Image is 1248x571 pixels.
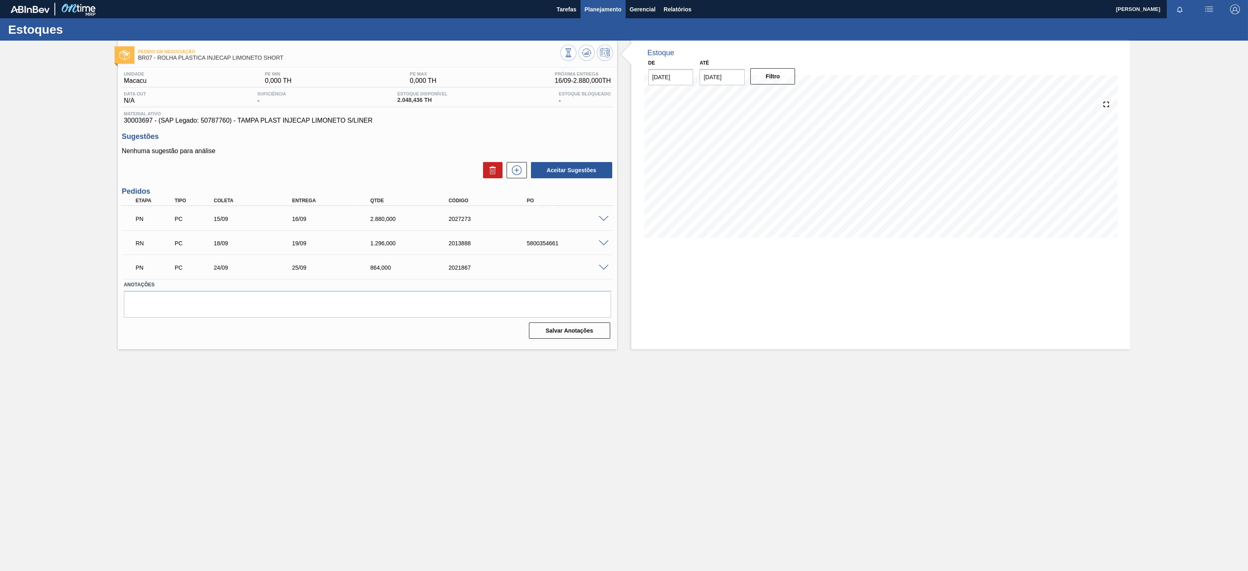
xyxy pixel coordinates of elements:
[1167,4,1193,15] button: Notificações
[124,117,611,124] span: 30003697 - (SAP Legado: 50787760) - TAMPA PLAST INJECAP LIMONETO S/LINER
[138,49,560,54] span: Pedido em Negociação
[173,198,216,203] div: Tipo
[124,91,146,96] span: Data out
[648,60,655,66] label: De
[212,216,302,222] div: 15/09/2025
[11,6,50,13] img: TNhmsLtSVTkK8tSr43FrP2fwEKptu5GPRR3wAAAABJRU5ErkJggg==
[750,68,795,84] button: Filtro
[212,264,302,271] div: 24/09/2025
[648,49,674,57] div: Estoque
[290,198,380,203] div: Entrega
[119,50,130,60] img: Ícone
[648,69,693,85] input: dd/mm/yyyy
[529,322,610,339] button: Salvar Anotações
[265,77,292,84] span: 0,000 TH
[134,259,177,277] div: Pedido em Negociação
[290,216,380,222] div: 16/09/2025
[368,216,459,222] div: 2.880,000
[138,55,560,61] span: BR07 - ROLHA PLÁSTICA INJECAP LIMONETO SHORT
[265,71,292,76] span: PE MIN
[560,45,576,61] button: Visão Geral dos Estoques
[555,71,611,76] span: Próxima Entrega
[397,97,447,103] span: 2.048,436 TH
[258,91,286,96] span: Suficiência
[122,132,613,141] h3: Sugestões
[212,198,302,203] div: Coleta
[525,240,615,247] div: 5800354661
[368,264,459,271] div: 864,000
[700,69,745,85] input: dd/mm/yyyy
[136,216,175,222] p: PN
[557,91,613,104] div: -
[446,264,537,271] div: 2021867
[1230,4,1240,14] img: Logout
[597,45,613,61] button: Programar Estoque
[136,264,175,271] p: PN
[173,216,216,222] div: Pedido de Compra
[559,91,611,96] span: Estoque Bloqueado
[557,4,576,14] span: Tarefas
[124,71,147,76] span: Unidade
[578,45,595,61] button: Atualizar Gráfico
[555,77,611,84] span: 16/09 - 2.880,000 TH
[410,77,437,84] span: 0,000 TH
[446,198,537,203] div: Código
[479,162,503,178] div: Excluir Sugestões
[134,198,177,203] div: Etapa
[124,111,611,116] span: Material ativo
[122,91,148,104] div: N/A
[700,60,709,66] label: Até
[122,187,613,196] h3: Pedidos
[410,71,437,76] span: PE MAX
[290,264,380,271] div: 25/09/2025
[1204,4,1214,14] img: userActions
[124,77,147,84] span: Macacu
[256,91,288,104] div: -
[136,240,175,247] p: RN
[368,240,459,247] div: 1.296,000
[446,216,537,222] div: 2027273
[503,162,527,178] div: Nova sugestão
[134,210,177,228] div: Pedido em Negociação
[134,234,177,252] div: Em renegociação
[290,240,380,247] div: 19/09/2025
[664,4,691,14] span: Relatórios
[122,147,613,155] p: Nenhuma sugestão para análise
[173,264,216,271] div: Pedido de Compra
[630,4,656,14] span: Gerencial
[173,240,216,247] div: Pedido de Compra
[446,240,537,247] div: 2013888
[525,198,615,203] div: PO
[368,198,459,203] div: Qtde
[212,240,302,247] div: 18/09/2025
[585,4,622,14] span: Planejamento
[527,161,613,179] div: Aceitar Sugestões
[8,25,152,34] h1: Estoques
[397,91,447,96] span: Estoque Disponível
[531,162,612,178] button: Aceitar Sugestões
[124,279,611,291] label: Anotações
